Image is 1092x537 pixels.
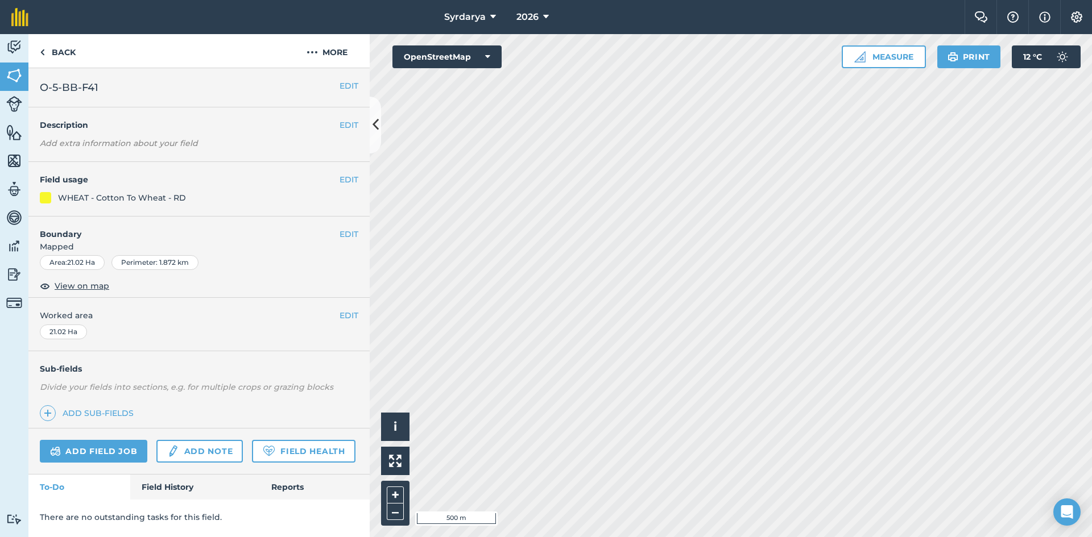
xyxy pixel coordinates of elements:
[340,80,358,92] button: EDIT
[44,406,52,420] img: svg+xml;base64,PHN2ZyB4bWxucz0iaHR0cDovL3d3dy53My5vcmcvMjAwMC9zdmciIHdpZHRoPSIxNCIgaGVpZ2h0PSIyNC...
[28,34,87,68] a: Back
[40,405,138,421] a: Add sub-fields
[392,45,502,68] button: OpenStreetMap
[130,474,259,499] a: Field History
[1012,45,1081,68] button: 12 °C
[1039,10,1050,24] img: svg+xml;base64,PHN2ZyB4bWxucz0iaHR0cDovL3d3dy53My5vcmcvMjAwMC9zdmciIHdpZHRoPSIxNyIgaGVpZ2h0PSIxNy...
[340,309,358,322] button: EDIT
[284,34,370,68] button: More
[28,474,130,499] a: To-Do
[389,455,402,467] img: Four arrows, one pointing top left, one top right, one bottom right and the last bottom left
[948,50,958,64] img: svg+xml;base64,PHN2ZyB4bWxucz0iaHR0cDovL3d3dy53My5vcmcvMjAwMC9zdmciIHdpZHRoPSIxOSIgaGVpZ2h0PSIyNC...
[307,45,318,59] img: svg+xml;base64,PHN2ZyB4bWxucz0iaHR0cDovL3d3dy53My5vcmcvMjAwMC9zdmciIHdpZHRoPSIyMCIgaGVpZ2h0PSIyNC...
[842,45,926,68] button: Measure
[111,255,198,270] div: Perimeter : 1.872 km
[340,173,358,186] button: EDIT
[516,10,539,24] span: 2026
[55,280,109,292] span: View on map
[387,486,404,503] button: +
[1053,498,1081,526] div: Open Intercom Messenger
[40,440,147,463] a: Add field job
[6,124,22,141] img: svg+xml;base64,PHN2ZyB4bWxucz0iaHR0cDovL3d3dy53My5vcmcvMjAwMC9zdmciIHdpZHRoPSI1NiIgaGVpZ2h0PSI2MC...
[156,440,243,463] a: Add note
[6,295,22,311] img: svg+xml;base64,PD94bWwgdmVyc2lvbj0iMS4wIiBlbmNvZGluZz0idXRmLTgiPz4KPCEtLSBHZW5lcmF0b3I6IEFkb2JlIE...
[854,51,866,63] img: Ruler icon
[394,419,397,434] span: i
[444,10,486,24] span: Syrdarya
[40,119,358,131] h4: Description
[6,238,22,255] img: svg+xml;base64,PD94bWwgdmVyc2lvbj0iMS4wIiBlbmNvZGluZz0idXRmLTgiPz4KPCEtLSBHZW5lcmF0b3I6IEFkb2JlIE...
[28,240,370,253] span: Mapped
[6,266,22,283] img: svg+xml;base64,PD94bWwgdmVyc2lvbj0iMS4wIiBlbmNvZGluZz0idXRmLTgiPz4KPCEtLSBHZW5lcmF0b3I6IEFkb2JlIE...
[6,181,22,198] img: svg+xml;base64,PD94bWwgdmVyc2lvbj0iMS4wIiBlbmNvZGluZz0idXRmLTgiPz4KPCEtLSBHZW5lcmF0b3I6IEFkb2JlIE...
[340,228,358,240] button: EDIT
[40,511,358,523] p: There are no outstanding tasks for this field.
[50,444,61,458] img: svg+xml;base64,PD94bWwgdmVyc2lvbj0iMS4wIiBlbmNvZGluZz0idXRmLTgiPz4KPCEtLSBHZW5lcmF0b3I6IEFkb2JlIE...
[260,474,370,499] a: Reports
[252,440,355,463] a: Field Health
[40,173,340,186] h4: Field usage
[6,209,22,226] img: svg+xml;base64,PD94bWwgdmVyc2lvbj0iMS4wIiBlbmNvZGluZz0idXRmLTgiPz4KPCEtLSBHZW5lcmF0b3I6IEFkb2JlIE...
[1051,45,1074,68] img: svg+xml;base64,PD94bWwgdmVyc2lvbj0iMS4wIiBlbmNvZGluZz0idXRmLTgiPz4KPCEtLSBHZW5lcmF0b3I6IEFkb2JlIE...
[387,503,404,520] button: –
[11,8,28,26] img: fieldmargin Logo
[6,96,22,112] img: svg+xml;base64,PD94bWwgdmVyc2lvbj0iMS4wIiBlbmNvZGluZz0idXRmLTgiPz4KPCEtLSBHZW5lcmF0b3I6IEFkb2JlIE...
[6,514,22,524] img: svg+xml;base64,PD94bWwgdmVyc2lvbj0iMS4wIiBlbmNvZGluZz0idXRmLTgiPz4KPCEtLSBHZW5lcmF0b3I6IEFkb2JlIE...
[340,119,358,131] button: EDIT
[6,152,22,169] img: svg+xml;base64,PHN2ZyB4bWxucz0iaHR0cDovL3d3dy53My5vcmcvMjAwMC9zdmciIHdpZHRoPSI1NiIgaGVpZ2h0PSI2MC...
[937,45,1001,68] button: Print
[40,279,109,293] button: View on map
[6,67,22,84] img: svg+xml;base64,PHN2ZyB4bWxucz0iaHR0cDovL3d3dy53My5vcmcvMjAwMC9zdmciIHdpZHRoPSI1NiIgaGVpZ2h0PSI2MC...
[1023,45,1042,68] span: 12 ° C
[1070,11,1083,23] img: A cog icon
[974,11,988,23] img: Two speech bubbles overlapping with the left bubble in the forefront
[40,80,98,95] span: O-5-BB-F41
[40,382,333,392] em: Divide your fields into sections, e.g. for multiple crops or grazing blocks
[40,138,198,148] em: Add extra information about your field
[381,413,409,441] button: i
[167,444,179,458] img: svg+xml;base64,PD94bWwgdmVyc2lvbj0iMS4wIiBlbmNvZGluZz0idXRmLTgiPz4KPCEtLSBHZW5lcmF0b3I6IEFkb2JlIE...
[40,255,105,270] div: Area : 21.02 Ha
[40,309,358,322] span: Worked area
[40,45,45,59] img: svg+xml;base64,PHN2ZyB4bWxucz0iaHR0cDovL3d3dy53My5vcmcvMjAwMC9zdmciIHdpZHRoPSI5IiBoZWlnaHQ9IjI0Ii...
[40,279,50,293] img: svg+xml;base64,PHN2ZyB4bWxucz0iaHR0cDovL3d3dy53My5vcmcvMjAwMC9zdmciIHdpZHRoPSIxOCIgaGVpZ2h0PSIyNC...
[1006,11,1020,23] img: A question mark icon
[6,39,22,56] img: svg+xml;base64,PD94bWwgdmVyc2lvbj0iMS4wIiBlbmNvZGluZz0idXRmLTgiPz4KPCEtLSBHZW5lcmF0b3I6IEFkb2JlIE...
[40,324,87,339] div: 21.02 Ha
[28,217,340,240] h4: Boundary
[28,363,370,375] h4: Sub-fields
[58,192,186,204] div: WHEAT - Cotton To Wheat - RD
